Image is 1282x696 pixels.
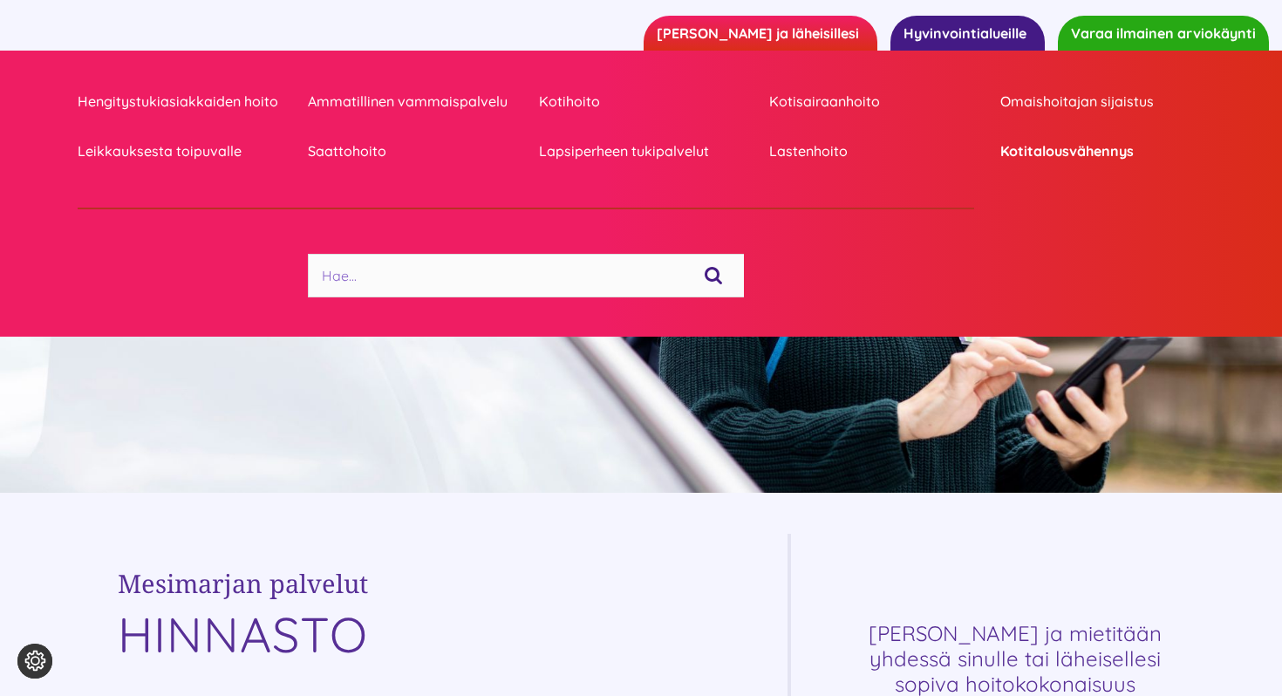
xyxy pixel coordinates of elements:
h4: [PERSON_NAME] ja mieti­tään yhdessä si­nulle tai lähei­sellesi sopiva hoitokokonaisuus [866,621,1164,696]
span: Mesimarjan palvelut [118,566,368,600]
a: Kotihoito [539,90,744,113]
a: Hengitystukiasiakkaiden hoito [78,90,283,113]
a: Kotitalousvähennys [1000,140,1205,163]
a: Saattohoito [308,140,513,163]
a: Leikkauksesta toipuvalle [78,140,283,163]
input: Haku [692,254,735,297]
a: Lastenhoito [769,140,974,163]
a: Varaa ilmainen arviokäynti [1058,16,1269,51]
a: Hyvinvointialueille [890,16,1045,51]
a: Ammatillinen vammaispalvelu [308,90,513,113]
input: Hae... [308,254,744,297]
h1: HINNASTO [118,608,683,662]
a: Kotisairaanhoito [769,90,974,113]
button: Evästeasetukset [17,644,52,679]
a: [PERSON_NAME] ja läheisillesi [644,16,877,51]
a: Lapsiperheen tukipalvelut [539,140,744,163]
a: Omaishoitajan sijaistus [1000,90,1205,113]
